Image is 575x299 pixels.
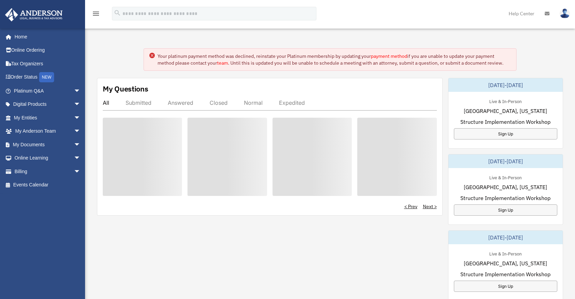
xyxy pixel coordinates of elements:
[210,99,228,106] div: Closed
[92,12,100,18] a: menu
[484,173,527,181] div: Live & In-Person
[484,250,527,257] div: Live & In-Person
[5,138,91,151] a: My Documentsarrow_drop_down
[74,124,87,138] span: arrow_drop_down
[5,98,91,111] a: Digital Productsarrow_drop_down
[114,9,121,17] i: search
[92,10,100,18] i: menu
[217,60,228,66] a: team
[460,118,551,126] span: Structure Implementation Workshop
[279,99,305,106] div: Expedited
[39,72,54,82] div: NEW
[454,281,558,292] a: Sign Up
[158,53,511,66] div: Your platinum payment method was declined, reinstate your Platinum membership by updating your if...
[74,111,87,125] span: arrow_drop_down
[5,57,91,70] a: Tax Organizers
[448,231,563,244] div: [DATE]-[DATE]
[103,99,109,106] div: All
[244,99,263,106] div: Normal
[74,84,87,98] span: arrow_drop_down
[560,9,570,18] img: User Pic
[484,97,527,104] div: Live & In-Person
[74,138,87,152] span: arrow_drop_down
[126,99,151,106] div: Submitted
[74,151,87,165] span: arrow_drop_down
[448,78,563,92] div: [DATE]-[DATE]
[5,124,91,138] a: My Anderson Teamarrow_drop_down
[74,98,87,112] span: arrow_drop_down
[5,178,91,192] a: Events Calendar
[5,30,87,44] a: Home
[464,183,547,191] span: [GEOGRAPHIC_DATA], [US_STATE]
[371,53,407,59] a: payment method
[460,270,551,278] span: Structure Implementation Workshop
[5,165,91,178] a: Billingarrow_drop_down
[404,203,417,210] a: < Prev
[168,99,193,106] div: Answered
[454,128,558,139] a: Sign Up
[464,107,547,115] span: [GEOGRAPHIC_DATA], [US_STATE]
[3,8,65,21] img: Anderson Advisors Platinum Portal
[5,44,91,57] a: Online Ordering
[5,111,91,124] a: My Entitiesarrow_drop_down
[460,194,551,202] span: Structure Implementation Workshop
[103,84,148,94] div: My Questions
[74,165,87,179] span: arrow_drop_down
[5,70,91,84] a: Order StatusNEW
[454,204,558,216] a: Sign Up
[448,154,563,168] div: [DATE]-[DATE]
[5,151,91,165] a: Online Learningarrow_drop_down
[5,84,91,98] a: Platinum Q&Aarrow_drop_down
[464,259,547,267] span: [GEOGRAPHIC_DATA], [US_STATE]
[423,203,437,210] a: Next >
